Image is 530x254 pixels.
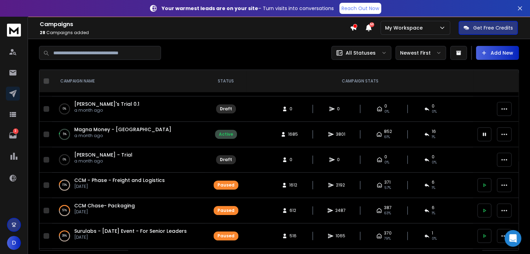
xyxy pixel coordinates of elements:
p: a month ago [74,158,132,164]
span: 28 [40,30,45,35]
a: [PERSON_NAME]'s Trial 0.1 [74,101,139,108]
a: CCM Chase- Packaging [74,202,135,209]
span: 6 [432,180,435,185]
h1: Campaigns [40,20,350,29]
p: a month ago [74,133,171,138]
span: 57 % [384,185,391,191]
span: 79 % [384,236,391,241]
span: 1612 [289,182,297,188]
span: 387 [384,205,392,211]
p: 3 [13,128,18,134]
a: [PERSON_NAME] - Trial [74,151,132,158]
p: 5 % [63,131,67,138]
span: 16 [432,129,436,134]
span: 0 [337,157,344,162]
span: 371 [384,180,391,185]
p: My Workspace [385,24,425,31]
span: 2192 [336,182,345,188]
p: [DATE] [74,209,135,215]
th: STATUS [205,70,247,93]
img: logo [7,24,21,37]
p: 0 % [63,156,66,163]
span: 0 % [432,236,437,241]
span: 0 [337,106,344,112]
button: Get Free Credits [459,21,518,35]
span: 0% [384,160,389,165]
span: 1 % [432,134,435,140]
span: 50 [369,22,374,27]
p: 39 % [62,232,67,239]
a: 3 [6,128,20,142]
div: Draft [220,106,232,112]
div: Paused [217,233,235,239]
td: 0%[PERSON_NAME]'s Trial 0.1a month ago [52,96,205,122]
span: 1065 [336,233,345,239]
span: 6 [432,205,435,211]
p: [DATE] [74,184,165,189]
td: 0%[PERSON_NAME] - Triala month ago [52,147,205,173]
a: Magna Money - [GEOGRAPHIC_DATA] [74,126,171,133]
span: 0% [384,109,389,114]
td: 15%CCM - Phase - Freight and Logistics[DATE] [52,173,205,198]
p: [DATE] [74,235,187,240]
div: Draft [220,157,232,162]
p: Reach Out Now [341,5,379,12]
strong: Your warmest leads are on your site [162,5,258,12]
span: 0 [384,103,387,109]
span: 1685 [288,132,298,137]
th: CAMPAIGN STATS [247,70,473,93]
span: 0 [432,154,435,160]
span: 612 [290,208,297,213]
p: 51 % [62,207,67,214]
p: Get Free Credits [473,24,513,31]
span: 61 % [384,134,390,140]
span: 0% [432,160,437,165]
a: CCM - Phase - Freight and Logistics [74,177,165,184]
button: Newest First [395,46,446,60]
span: 1 % [432,211,435,216]
span: 370 [384,230,392,236]
span: 1 % [432,185,435,191]
div: Active [219,132,233,137]
span: 2487 [335,208,346,213]
span: 0% [432,109,437,114]
div: Open Intercom Messenger [505,230,521,247]
span: 0 [432,103,435,109]
div: Paused [217,182,235,188]
div: Paused [217,208,235,213]
a: Surulabs - [DATE] Event - For Senior Leaders [74,228,187,235]
td: 39%Surulabs - [DATE] Event - For Senior Leaders[DATE] [52,223,205,249]
a: Reach Out Now [339,3,381,14]
span: 0 [290,157,297,162]
p: 0 % [63,105,66,112]
button: D [7,236,21,250]
p: 15 % [62,182,67,189]
span: 0 [384,154,387,160]
p: a month ago [74,108,139,113]
button: Add New [476,46,519,60]
p: All Statuses [346,49,376,56]
p: Campaigns added [40,30,350,35]
td: 51%CCM Chase- Packaging[DATE] [52,198,205,223]
span: 516 [290,233,297,239]
span: 1 [432,230,433,236]
span: 3801 [336,132,345,137]
span: 63 % [384,211,391,216]
span: 852 [384,129,392,134]
th: CAMPAIGN NAME [52,70,205,93]
p: – Turn visits into conversations [162,5,334,12]
span: 0 [290,106,297,112]
td: 5%Magna Money - [GEOGRAPHIC_DATA]a month ago [52,122,205,147]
